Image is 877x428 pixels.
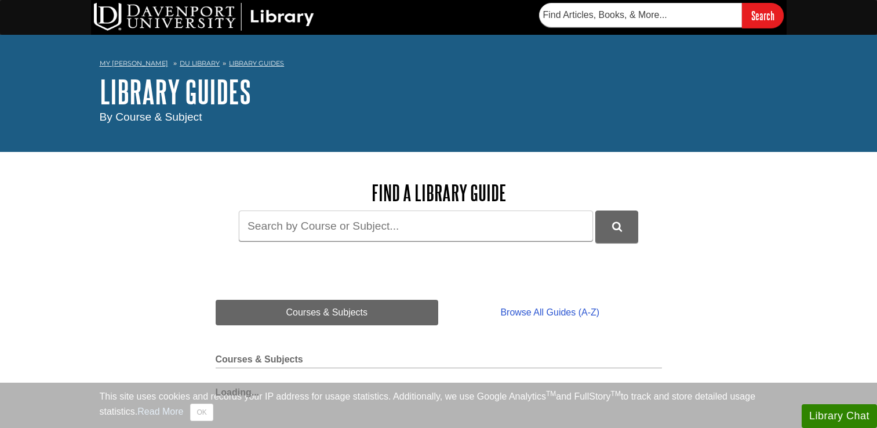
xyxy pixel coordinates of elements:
div: This site uses cookies and records your IP address for usage statistics. Additionally, we use Goo... [100,390,778,421]
a: My [PERSON_NAME] [100,59,168,68]
form: Searches DU Library's articles, books, and more [539,3,784,28]
h1: Library Guides [100,74,778,109]
nav: breadcrumb [100,56,778,74]
a: Library Guides [229,59,284,67]
h2: Find a Library Guide [216,181,662,205]
a: Read More [137,407,183,416]
i: Search Library Guides [612,222,622,232]
input: Search [742,3,784,28]
input: Find Articles, Books, & More... [539,3,742,27]
div: Loading... [216,380,662,400]
button: Close [190,404,213,421]
a: Browse All Guides (A-Z) [438,300,661,325]
input: Search by Course or Subject... [239,211,593,241]
div: By Course & Subject [100,109,778,126]
h2: Courses & Subjects [216,354,662,368]
button: Library Chat [802,404,877,428]
a: Courses & Subjects [216,300,439,325]
a: DU Library [180,59,220,67]
img: DU Library [94,3,314,31]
